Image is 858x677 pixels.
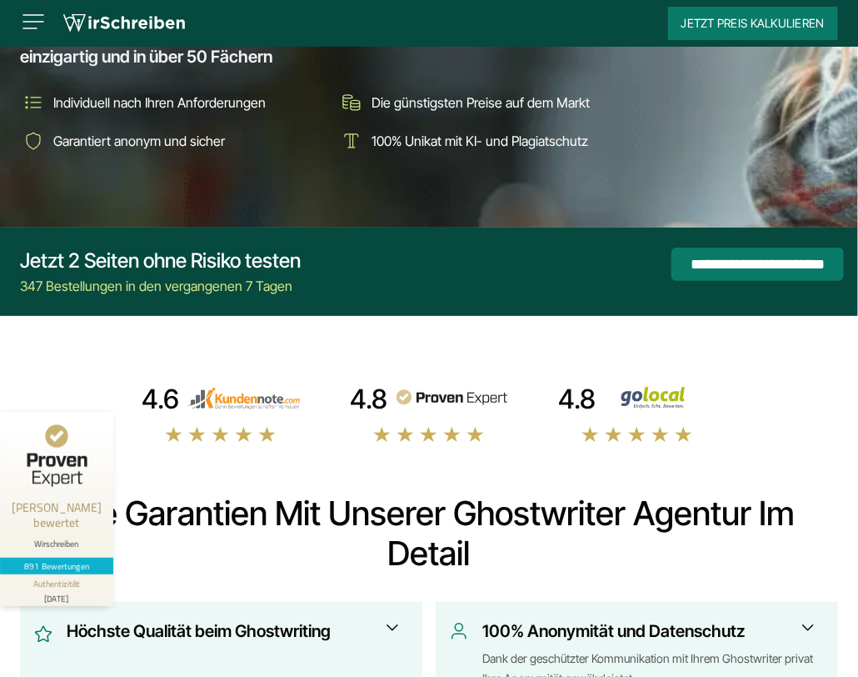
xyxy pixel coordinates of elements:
[20,276,301,296] div: 347 Bestellungen in den vergangenen 7 Tagen
[67,618,396,671] h3: Höchste Qualität beim Ghostwriting
[7,539,107,549] div: Wirschreiben
[559,383,596,416] div: 4.8
[20,89,47,116] img: Individuell nach Ihren Anforderungen
[33,578,81,590] div: Authentizität
[338,128,365,154] img: 100% Unikat mit KI- und Plagiatschutz
[449,621,469,641] img: 100% Anonymität und Datenschutz
[351,383,388,416] div: 4.8
[20,494,838,574] h2: Ihre Garantien mit unserer Ghostwriter Agentur im Detail
[7,590,107,603] div: [DATE]
[187,384,300,411] img: kundennote
[20,128,327,154] li: Garantiert anonym und sicher
[372,425,486,444] img: stars
[33,621,53,648] img: Höchste Qualität beim Ghostwriting
[603,384,716,411] img: Wirschreiben Bewertungen
[20,128,47,154] img: Garantiert anonym und sicher
[395,384,508,411] img: provenexpert reviews
[142,383,180,416] div: 4.6
[63,11,185,36] img: logo wirschreiben
[338,128,645,154] li: 100% Unikat mit KI- und Plagiatschutz
[164,425,277,444] img: stars
[338,89,365,116] img: Die günstigsten Preise auf dem Markt
[20,89,327,116] li: Individuell nach Ihren Anforderungen
[338,89,645,116] li: Die günstigsten Preise auf dem Markt
[20,8,47,35] img: Menu open
[581,425,694,444] img: stars
[20,248,301,274] div: Jetzt 2 Seiten ohne Risiko testen
[482,618,811,644] h3: 100% Anonymität und Datenschutz
[668,7,838,40] button: Jetzt Preis kalkulieren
